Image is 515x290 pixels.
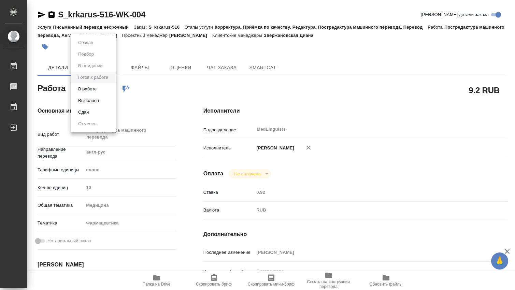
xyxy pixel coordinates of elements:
button: В ожидании [76,62,105,70]
button: Готов к работе [76,74,110,81]
button: Подбор [76,50,96,58]
button: Сдан [76,108,91,116]
button: В работе [76,85,99,93]
button: Выполнен [76,97,101,104]
button: Отменен [76,120,99,128]
button: Создан [76,39,95,46]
